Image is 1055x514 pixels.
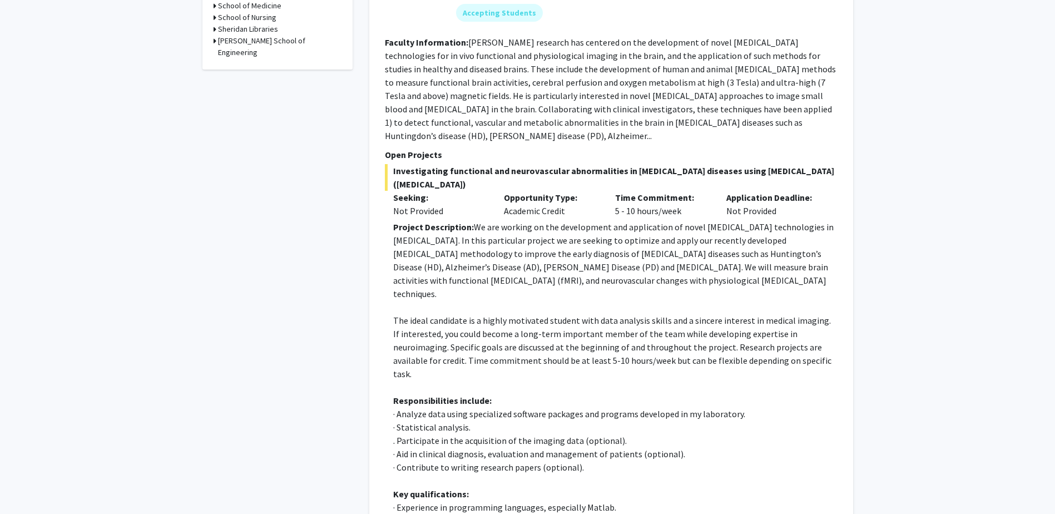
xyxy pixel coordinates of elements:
div: Not Provided [718,191,829,218]
p: Open Projects [385,148,838,161]
p: · Analyze data using specialized software packages and programs developed in my laboratory. [393,407,838,421]
p: . Participate in the acquisition of the imaging data (optional). [393,434,838,447]
p: The ideal candidate is a highly motivated student with data analysis skills and a sincere interes... [393,314,838,380]
p: · Aid in clinical diagnosis, evaluation and management of patients (optional). [393,447,838,461]
div: 5 - 10 hours/week [607,191,718,218]
iframe: Chat [8,464,47,506]
strong: Key qualifications: [393,488,469,500]
p: · Statistical analysis. [393,421,838,434]
h3: Sheridan Libraries [218,23,278,35]
strong: Project Description: [393,221,474,233]
p: We are working on the development and application of novel [MEDICAL_DATA] technologies in [MEDICA... [393,220,838,300]
b: Faculty Information: [385,37,468,48]
h3: [PERSON_NAME] School of Engineering [218,35,341,58]
p: Application Deadline: [726,191,821,204]
p: Opportunity Type: [504,191,598,204]
p: Seeking: [393,191,488,204]
div: Not Provided [393,204,488,218]
mat-chip: Accepting Students [456,4,543,22]
span: Investigating functional and neurovascular abnormalities in [MEDICAL_DATA] diseases using [MEDICA... [385,164,838,191]
h3: School of Nursing [218,12,276,23]
p: · Experience in programming languages, especially Matlab. [393,501,838,514]
p: · Contribute to writing research papers (optional). [393,461,838,474]
div: Academic Credit [496,191,607,218]
fg-read-more: [PERSON_NAME] research has centered on the development of novel [MEDICAL_DATA] technologies for i... [385,37,836,141]
p: Time Commitment: [615,191,710,204]
strong: Responsibilities include: [393,395,492,406]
